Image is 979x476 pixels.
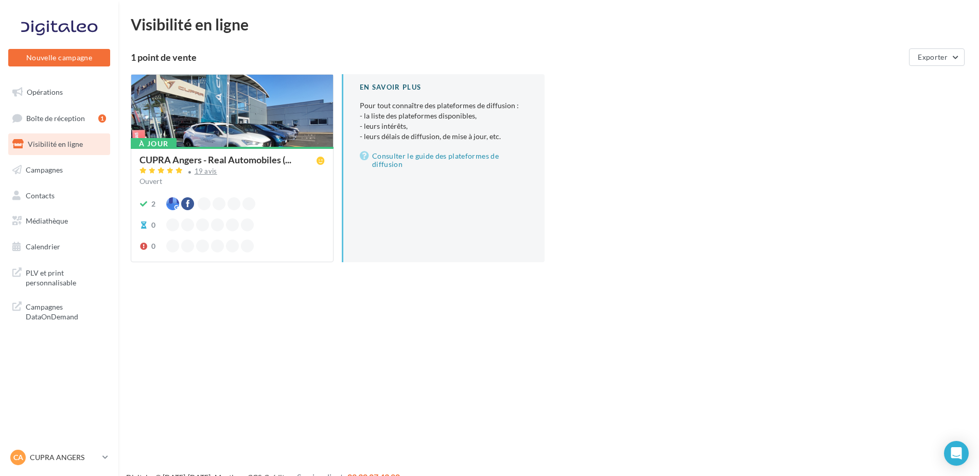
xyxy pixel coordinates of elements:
div: 0 [151,241,155,251]
span: Campagnes DataOnDemand [26,300,106,322]
div: 0 [151,220,155,230]
div: 2 [151,199,155,209]
span: Médiathèque [26,216,68,225]
li: - leurs délais de diffusion, de mise à jour, etc. [360,131,528,142]
a: Boîte de réception1 [6,107,112,129]
span: Exporter [918,53,948,61]
div: 1 point de vente [131,53,905,62]
a: Consulter le guide des plateformes de diffusion [360,150,528,171]
div: En savoir plus [360,82,528,92]
span: PLV et print personnalisable [26,266,106,288]
p: Pour tout connaître des plateformes de diffusion : [360,100,528,142]
span: Calendrier [26,242,60,251]
a: Médiathèque [6,210,112,232]
a: Opérations [6,81,112,103]
div: Visibilité en ligne [131,16,967,32]
p: CUPRA ANGERS [30,452,98,463]
button: Nouvelle campagne [8,49,110,66]
button: Exporter [909,48,965,66]
a: Campagnes [6,159,112,181]
span: CA [13,452,23,463]
a: CA CUPRA ANGERS [8,448,110,467]
span: Contacts [26,191,55,199]
span: Boîte de réception [26,113,85,122]
a: Contacts [6,185,112,207]
div: Open Intercom Messenger [944,441,969,466]
a: Calendrier [6,236,112,258]
span: Opérations [27,88,63,96]
a: Campagnes DataOnDemand [6,296,112,326]
span: CUPRA Angers - Real Automobiles (... [139,155,291,164]
li: - la liste des plateformes disponibles, [360,111,528,121]
span: Campagnes [26,165,63,174]
li: - leurs intérêts, [360,121,528,131]
span: Visibilité en ligne [28,140,83,148]
a: Visibilité en ligne [6,133,112,155]
a: PLV et print personnalisable [6,262,112,292]
div: À jour [131,138,177,149]
div: 1 [98,114,106,123]
div: 19 avis [195,168,217,175]
span: Ouvert [139,177,162,185]
a: 19 avis [139,166,325,178]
